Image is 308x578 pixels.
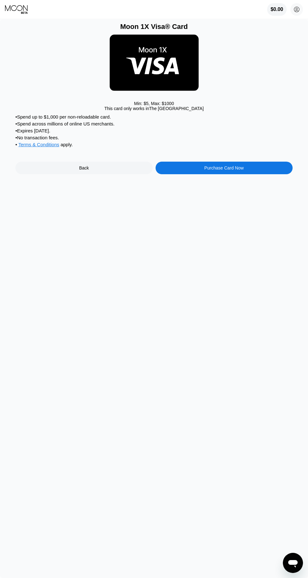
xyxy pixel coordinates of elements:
iframe: Button to launch messaging window [283,553,303,573]
div: This card only works in The [GEOGRAPHIC_DATA] [104,106,204,111]
div: Back [79,165,89,170]
div: • apply . [15,142,293,149]
div: Purchase Card Now [204,165,244,170]
div: • Spend across millions of online US merchants. [15,121,293,126]
div: Back [15,162,153,174]
div: • No transaction fees. [15,135,293,140]
div: Terms & Conditions [18,142,59,149]
div: • Spend up to $1,000 per non-reloadable card. [15,114,293,119]
div: Moon 1X Visa® Card [15,23,293,31]
div: Min: $ 5 , Max: $ 1000 [134,101,174,106]
span: Terms & Conditions [18,142,59,147]
div: $0.00 [267,3,287,16]
div: • Expires [DATE]. [15,128,293,133]
div: $0.00 [271,7,283,12]
div: Purchase Card Now [156,162,293,174]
